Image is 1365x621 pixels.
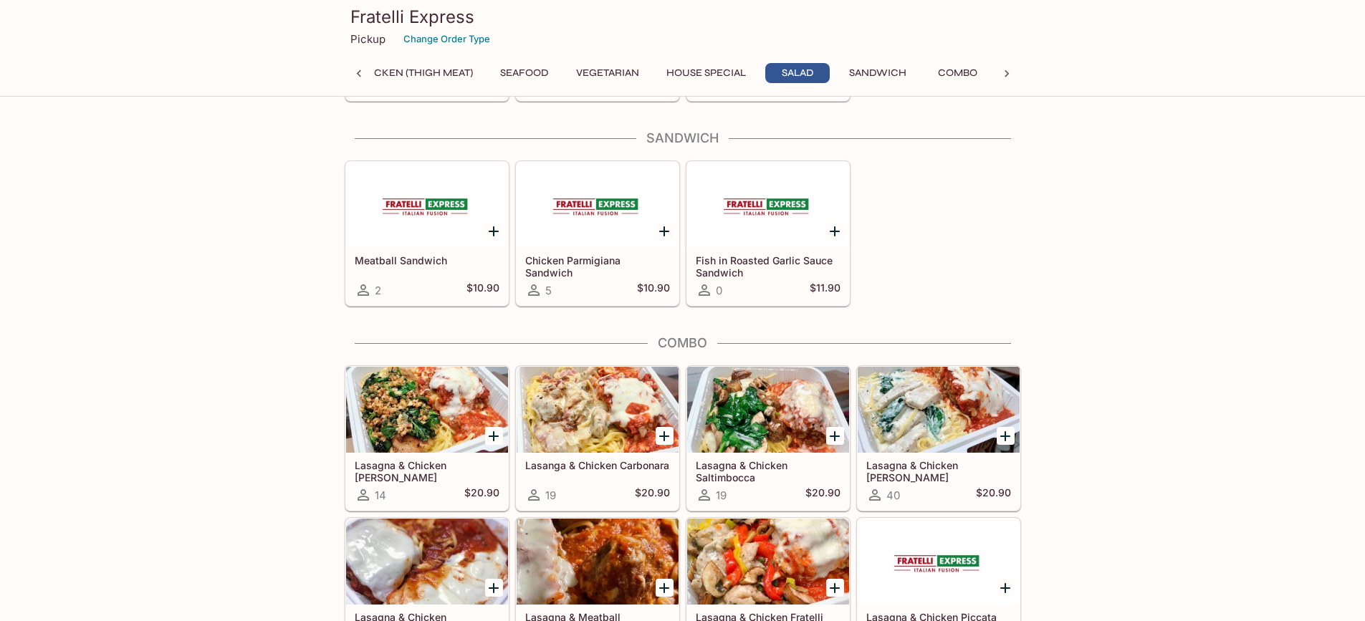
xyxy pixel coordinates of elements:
button: Add Lasagna & Chicken Basilio [485,427,503,445]
h5: Lasagna & Chicken [PERSON_NAME] [866,459,1011,483]
span: 40 [886,488,900,502]
h5: Meatball Sandwich [355,254,499,266]
div: Lasagna & Chicken Saltimbocca [687,367,849,453]
button: Change Order Type [397,28,497,50]
h5: Lasanga & Chicken Carbonara [525,459,670,471]
h5: Chicken Parmigiana Sandwich [525,254,670,278]
div: Lasagna & Chicken Fratelli [687,519,849,605]
span: 14 [375,488,386,502]
button: Add Fish in Roasted Garlic Sauce Sandwich [826,222,844,240]
span: 19 [716,488,727,502]
button: Chicken (Thigh Meat) [348,63,481,83]
h5: Lasagna & Chicken [PERSON_NAME] [355,459,499,483]
button: Combo [926,63,990,83]
a: Chicken Parmigiana Sandwich5$10.90 [516,161,679,306]
h4: Combo [345,335,1021,351]
div: Chicken Parmigiana Sandwich [517,162,679,248]
h5: Fish in Roasted Garlic Sauce Sandwich [696,254,840,278]
div: Meatball Sandwich [346,162,508,248]
a: Lasagna & Chicken Saltimbocca19$20.90 [686,366,850,511]
div: Lasagna & Chicken Parmigiana [346,519,508,605]
a: Lasagna & Chicken [PERSON_NAME]14$20.90 [345,366,509,511]
button: Salad [765,63,830,83]
button: Add Lasagna & Meatball [656,579,674,597]
div: Lasagna & Meatball [517,519,679,605]
button: Add Lasagna & Chicken Piccata [997,579,1015,597]
h4: Sandwich [345,130,1021,146]
button: Add Lasagna & Chicken Saltimbocca [826,427,844,445]
a: Lasanga & Chicken Carbonara19$20.90 [516,366,679,511]
div: Lasagna & Chicken Piccata [858,519,1020,605]
div: Lasanga & Chicken Carbonara [517,367,679,453]
h5: $10.90 [466,281,499,299]
span: 0 [716,284,722,297]
span: 19 [545,488,556,502]
a: Lasagna & Chicken [PERSON_NAME]40$20.90 [857,366,1020,511]
button: House Special [658,63,754,83]
button: Add Chicken Parmigiana Sandwich [656,222,674,240]
h5: Lasagna & Chicken Saltimbocca [696,459,840,483]
h5: $11.90 [810,281,840,299]
h5: $10.90 [637,281,670,299]
h5: $20.90 [976,486,1011,504]
div: Lasagna & Chicken Alfredo [858,367,1020,453]
button: Add Lasagna & Chicken Parmigiana [485,579,503,597]
button: Add Lasagna & Chicken Fratelli [826,579,844,597]
span: 5 [545,284,552,297]
a: Fish in Roasted Garlic Sauce Sandwich0$11.90 [686,161,850,306]
button: Add Lasagna & Chicken Alfredo [997,427,1015,445]
h5: $20.90 [635,486,670,504]
span: 2 [375,284,381,297]
div: Fish in Roasted Garlic Sauce Sandwich [687,162,849,248]
h5: $20.90 [464,486,499,504]
button: Add Lasanga & Chicken Carbonara [656,427,674,445]
button: Sandwich [841,63,914,83]
h5: $20.90 [805,486,840,504]
h3: Fratelli Express [350,6,1015,28]
button: Seafood [492,63,557,83]
button: Add Meatball Sandwich [485,222,503,240]
p: Pickup [350,32,385,46]
a: Meatball Sandwich2$10.90 [345,161,509,306]
button: Vegetarian [568,63,647,83]
div: Lasagna & Chicken Basilio [346,367,508,453]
